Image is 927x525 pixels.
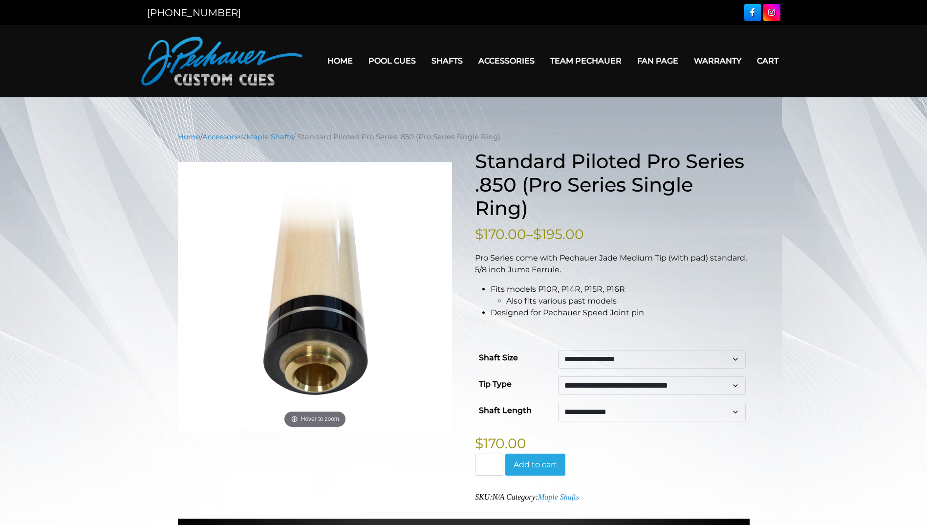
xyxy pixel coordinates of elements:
a: 3Hover to zoom [178,162,453,431]
a: Home [178,132,200,141]
a: Maple Shafts [246,132,293,141]
nav: Breadcrumb [178,131,750,142]
span: SKU: [475,493,504,501]
a: Team Pechauer [542,48,629,73]
li: Designed for Pechauer Speed Joint pin [491,307,750,319]
p: Pro Series come with Pechauer Jade Medium Tip (with pad) standard, 5/8 inch Juma Ferrule. [475,252,750,276]
a: Shafts [424,48,471,73]
li: Also fits various past models [506,295,750,307]
p: – [475,224,750,244]
button: Add to cart [505,454,565,476]
bdi: 170.00 [475,435,526,452]
a: Accessories [471,48,542,73]
h1: Standard Piloted Pro Series .850 (Pro Series Single Ring) [475,150,750,220]
span: $ [533,226,541,242]
span: N/A [492,493,504,501]
span: Category: [506,493,579,501]
img: Standard Piloted Pro Series .850 [178,162,453,431]
bdi: 195.00 [533,226,584,242]
a: Maple Shafts [538,493,579,501]
a: Pool Cues [361,48,424,73]
a: [PHONE_NUMBER] [147,7,241,19]
a: Accessories [202,132,244,141]
a: Fan Page [629,48,686,73]
label: Shaft Size [479,350,518,366]
input: Product quantity [475,454,503,476]
span: $ [475,226,483,242]
li: Fits models P10R, P14R, P15R, P16R [491,284,750,307]
span: $ [475,435,483,452]
a: Home [320,48,361,73]
img: Pechauer Custom Cues [141,37,302,86]
label: Shaft Length [479,403,532,418]
a: Cart [749,48,786,73]
bdi: 170.00 [475,226,526,242]
label: Tip Type [479,376,512,392]
a: Warranty [686,48,749,73]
